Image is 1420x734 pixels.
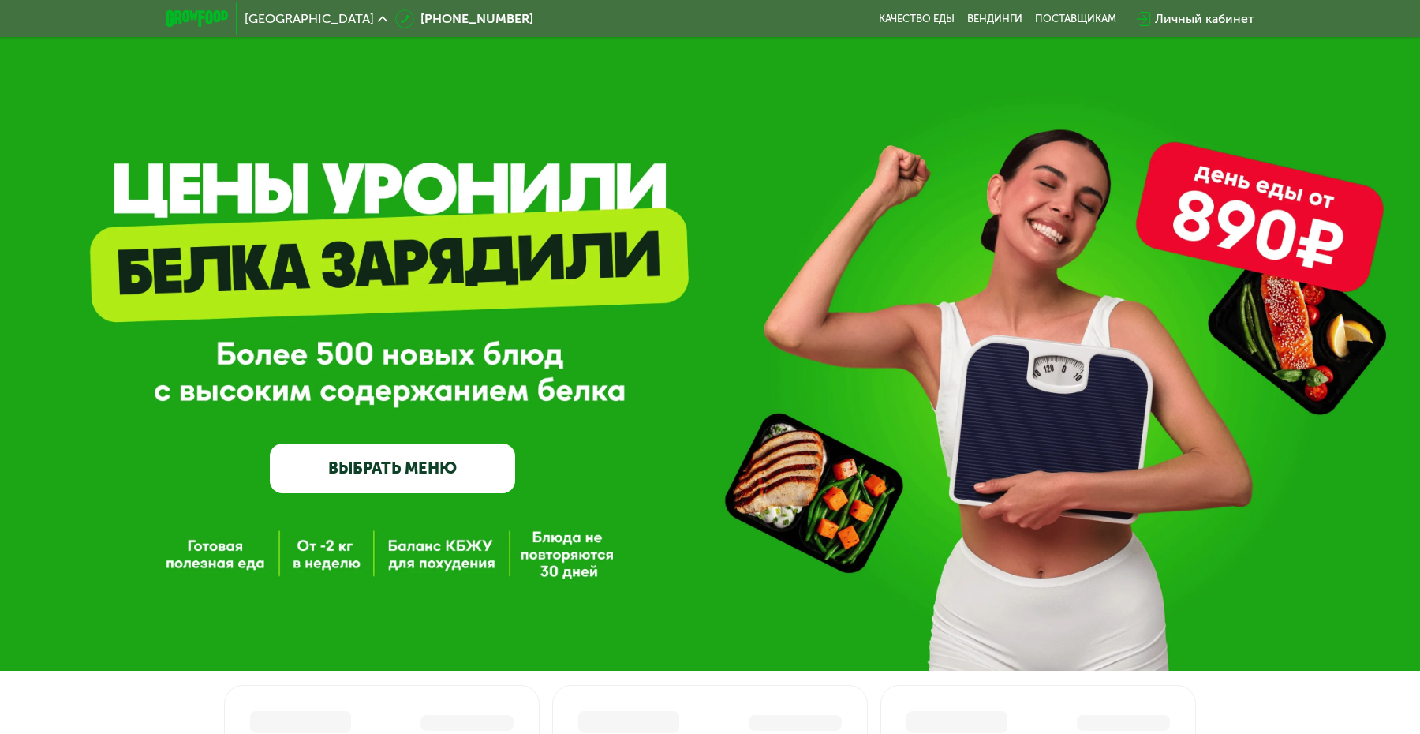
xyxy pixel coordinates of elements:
div: поставщикам [1035,13,1116,25]
a: [PHONE_NUMBER] [395,9,533,28]
a: ВЫБРАТЬ МЕНЮ [270,444,515,492]
span: [GEOGRAPHIC_DATA] [245,13,374,25]
a: Качество еды [879,13,955,25]
div: Личный кабинет [1155,9,1254,28]
a: Вендинги [967,13,1022,25]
